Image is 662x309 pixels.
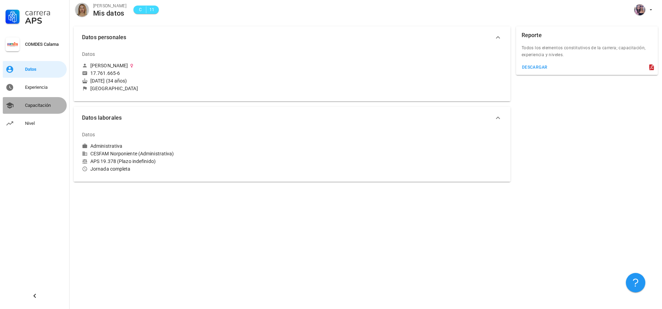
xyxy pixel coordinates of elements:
[634,4,645,15] div: avatar
[149,6,155,13] span: 11
[516,44,658,62] div: Todos los elementos constitutivos de la carrera; capacitación, experiencia y niveles.
[25,8,64,17] div: Carrera
[82,166,289,172] div: Jornada completa
[519,62,550,72] button: descargar
[25,67,64,72] div: Datos
[522,65,548,70] div: descargar
[82,158,289,164] div: APS 19.378 (Plazo indefinido)
[3,97,67,114] a: Capacitación
[82,46,95,62] div: Datos
[25,103,64,108] div: Capacitación
[25,17,64,25] div: APS
[82,78,289,84] div: [DATE] (34 años)
[90,62,128,69] div: [PERSON_NAME]
[3,61,67,78] a: Datos
[25,42,64,47] div: COMDES Calama
[90,85,138,92] div: [GEOGRAPHIC_DATA]
[25,121,64,126] div: Nivel
[138,6,143,13] span: C
[90,70,120,76] div: 17.761.665-6
[82,151,289,157] div: CESFAM Norponiente (Administrativa)
[82,126,95,143] div: Datos
[74,26,510,49] button: Datos personales
[82,33,494,42] span: Datos personales
[75,3,89,17] div: avatar
[93,2,126,9] div: [PERSON_NAME]
[3,79,67,96] a: Experiencia
[74,107,510,129] button: Datos laborales
[82,113,494,123] span: Datos laborales
[90,143,122,149] div: Administrativa
[93,9,126,17] div: Mis datos
[3,115,67,132] a: Nivel
[522,26,542,44] div: Reporte
[25,85,64,90] div: Experiencia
